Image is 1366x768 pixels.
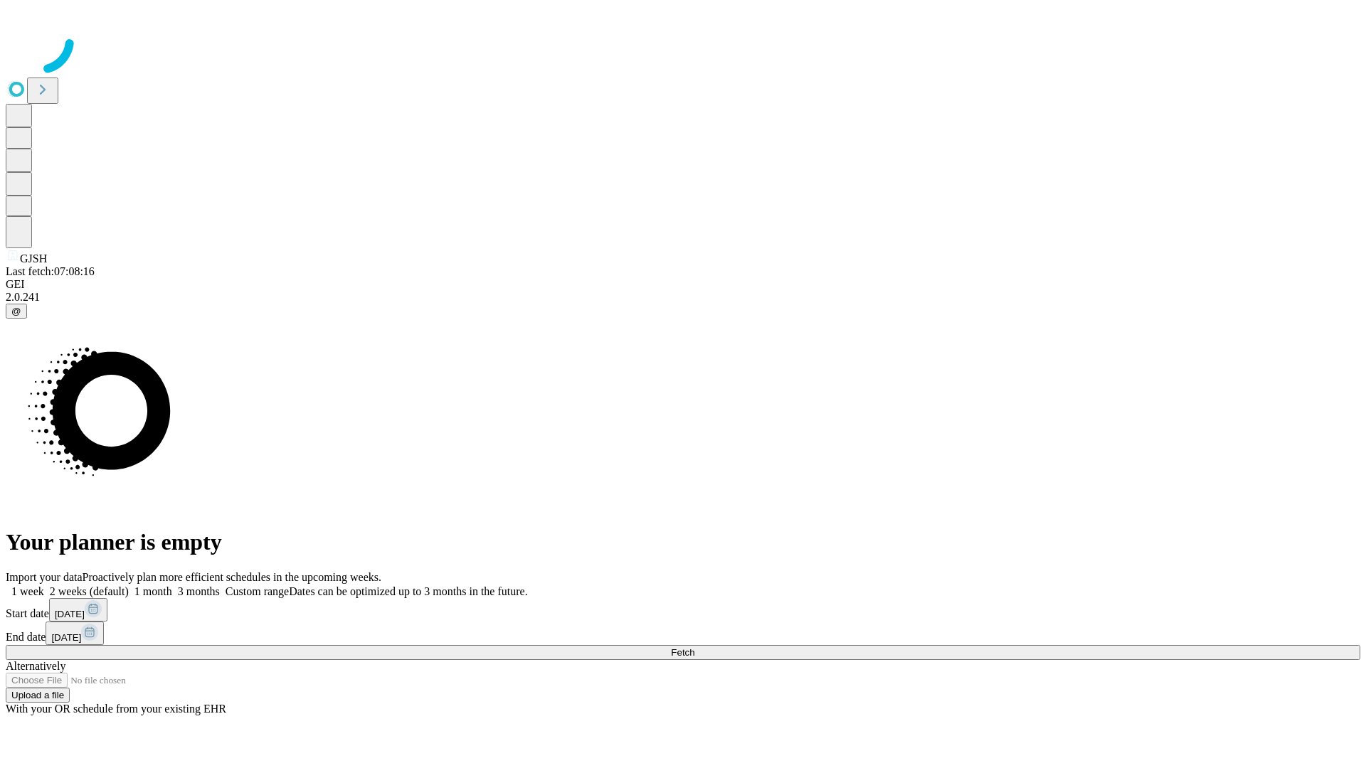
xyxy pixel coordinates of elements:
[6,265,95,277] span: Last fetch: 07:08:16
[6,688,70,703] button: Upload a file
[671,647,694,658] span: Fetch
[226,585,289,597] span: Custom range
[51,632,81,643] span: [DATE]
[6,703,226,715] span: With your OR schedule from your existing EHR
[6,304,27,319] button: @
[134,585,172,597] span: 1 month
[50,585,129,597] span: 2 weeks (default)
[11,306,21,316] span: @
[11,585,44,597] span: 1 week
[6,645,1360,660] button: Fetch
[20,252,47,265] span: GJSH
[6,529,1360,555] h1: Your planner is empty
[46,622,104,645] button: [DATE]
[83,571,381,583] span: Proactively plan more efficient schedules in the upcoming weeks.
[6,291,1360,304] div: 2.0.241
[289,585,527,597] span: Dates can be optimized up to 3 months in the future.
[6,278,1360,291] div: GEI
[6,660,65,672] span: Alternatively
[55,609,85,619] span: [DATE]
[178,585,220,597] span: 3 months
[6,571,83,583] span: Import your data
[49,598,107,622] button: [DATE]
[6,598,1360,622] div: Start date
[6,622,1360,645] div: End date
